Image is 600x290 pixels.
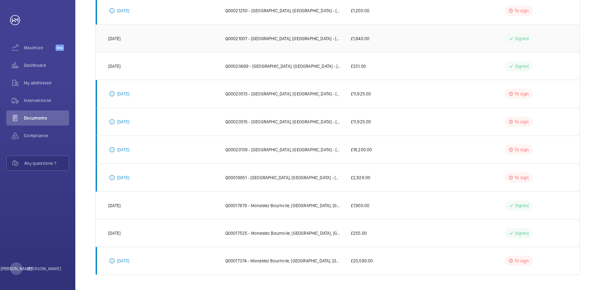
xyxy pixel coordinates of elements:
[515,147,529,153] p: To sign
[515,35,529,42] p: Signed
[515,202,529,209] p: Signed
[24,160,69,166] span: Any questions ?
[108,35,121,42] p: [DATE]
[225,119,341,125] p: Q00020515 - [GEOGRAPHIC_DATA], [GEOGRAPHIC_DATA] - [GEOGRAPHIC_DATA] | GWS - Mondelez Lift 54 [DATE]
[117,258,129,264] p: [DATE]
[225,91,341,97] p: Q00020513 - [GEOGRAPHIC_DATA], [GEOGRAPHIC_DATA] - [GEOGRAPHIC_DATA] | GWS - [GEOGRAPHIC_DATA] - ...
[225,147,341,153] p: Q00020139 - [GEOGRAPHIC_DATA], [GEOGRAPHIC_DATA] - [GEOGRAPHIC_DATA] | GWS - Mondelez Lift 37 [DATE]
[351,119,371,125] p: £11,925.00
[108,202,121,209] p: [DATE]
[351,258,373,264] p: £20,590.00
[515,175,529,181] p: To sign
[1,266,32,272] p: [PERSON_NAME]
[117,8,129,14] p: [DATE]
[225,258,341,264] p: Q00017374 - Mondelez Bournvile, [GEOGRAPHIC_DATA], [GEOGRAPHIC_DATA] - [GEOGRAPHIC_DATA] | GWS - ...
[351,175,371,181] p: £2,928.00
[225,35,341,42] p: Q00021007 - [GEOGRAPHIC_DATA], [GEOGRAPHIC_DATA] - [GEOGRAPHIC_DATA] | GWS - Mondelez
[225,230,341,236] p: Q00017525 - Mondelez Bournvile, [GEOGRAPHIC_DATA], [GEOGRAPHIC_DATA] - [GEOGRAPHIC_DATA] | GWS - ...
[351,230,367,236] p: £255.00
[56,45,64,51] span: Beta
[515,63,529,69] p: Signed
[225,202,341,209] p: Q00017679 - Mondelez Bournvile, [GEOGRAPHIC_DATA], [GEOGRAPHIC_DATA] - [GEOGRAPHIC_DATA] | GWS - ...
[515,230,529,236] p: Signed
[108,230,121,236] p: [DATE]
[24,115,69,121] span: Documents
[515,8,529,14] p: To sign
[28,266,62,272] p: [PERSON_NAME]
[351,91,371,97] p: £11,925.00
[117,119,129,125] p: [DATE]
[225,63,341,69] p: Q00020699 - [GEOGRAPHIC_DATA], [GEOGRAPHIC_DATA] - [GEOGRAPHIC_DATA] | GWS - [GEOGRAPHIC_DATA] - ...
[24,80,69,86] span: My addresses
[515,119,529,125] p: To sign
[117,147,129,153] p: [DATE]
[351,8,370,14] p: £1,200.00
[351,63,366,69] p: £251.00
[351,202,370,209] p: £7,900.00
[351,35,370,42] p: £1,840.00
[117,175,129,181] p: [DATE]
[225,175,341,181] p: Q00019851 - [GEOGRAPHIC_DATA], [GEOGRAPHIC_DATA] - [GEOGRAPHIC_DATA] | GWS - Mondelez - Replaceme...
[24,132,69,139] span: Compliance
[24,45,56,51] span: Maximize
[24,97,69,104] span: Interventions
[515,258,529,264] p: To sign
[515,91,529,97] p: To sign
[108,63,121,69] p: [DATE]
[117,91,129,97] p: [DATE]
[225,8,341,14] p: Q00021250 - [GEOGRAPHIC_DATA], [GEOGRAPHIC_DATA] - [GEOGRAPHIC_DATA] | GWS - [GEOGRAPHIC_DATA]
[24,62,69,68] span: Dashboard
[351,147,372,153] p: £18,200.00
